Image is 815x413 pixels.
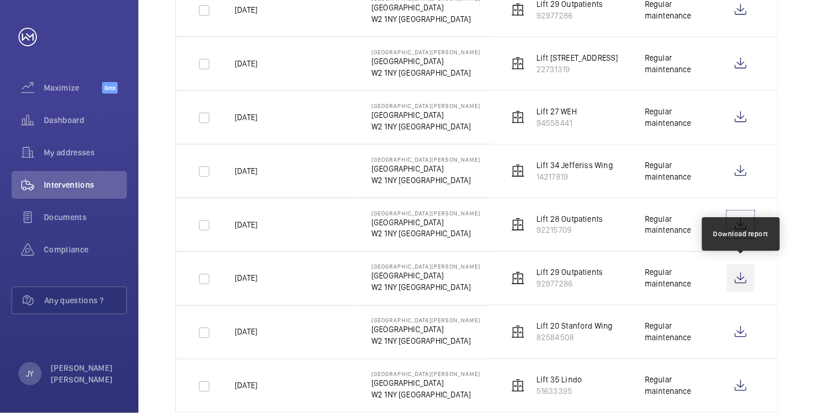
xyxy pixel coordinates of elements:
p: 82584508 [536,332,613,344]
p: [DATE] [235,165,257,177]
span: Documents [44,211,127,223]
img: elevator.svg [511,57,525,70]
p: 92977286 [536,278,603,290]
div: Regular maintenance [645,159,708,183]
p: W2 1NY [GEOGRAPHIC_DATA] [371,336,480,347]
img: elevator.svg [511,325,525,339]
p: 14217819 [536,171,613,183]
p: W2 1NY [GEOGRAPHIC_DATA] [371,67,480,79]
img: elevator.svg [511,218,525,232]
p: [GEOGRAPHIC_DATA][PERSON_NAME] [371,156,480,163]
p: [DATE] [235,219,257,230]
p: [DATE] [235,326,257,338]
p: 92215709 [536,225,603,236]
div: Regular maintenance [645,213,708,236]
p: W2 1NY [GEOGRAPHIC_DATA] [371,282,480,293]
p: JY [26,368,33,379]
p: [GEOGRAPHIC_DATA] [371,2,480,13]
p: 92977286 [536,10,603,21]
p: W2 1NY [GEOGRAPHIC_DATA] [371,13,480,25]
div: Download report [713,229,769,239]
p: [DATE] [235,380,257,392]
p: [GEOGRAPHIC_DATA] [371,270,480,282]
p: W2 1NY [GEOGRAPHIC_DATA] [371,228,480,240]
p: [GEOGRAPHIC_DATA] [371,217,480,228]
span: Interventions [44,179,127,191]
p: [GEOGRAPHIC_DATA][PERSON_NAME] [371,210,480,217]
div: Regular maintenance [645,374,708,397]
p: [GEOGRAPHIC_DATA] [371,55,480,67]
p: Lift 34 Jefferiss Wing [536,159,613,171]
p: [GEOGRAPHIC_DATA][PERSON_NAME] [371,371,480,378]
p: 51633395 [536,386,582,397]
p: W2 1NY [GEOGRAPHIC_DATA] [371,174,480,186]
div: Regular maintenance [645,321,708,344]
span: Beta [102,82,118,94]
p: [DATE] [235,58,257,69]
p: Lift 35 Lindo [536,374,582,386]
p: [GEOGRAPHIC_DATA][PERSON_NAME] [371,317,480,324]
span: Compliance [44,244,127,255]
span: My addresses [44,147,127,158]
p: [GEOGRAPHIC_DATA] [371,109,480,121]
p: [GEOGRAPHIC_DATA] [371,378,480,389]
img: elevator.svg [511,271,525,285]
span: Dashboard [44,114,127,126]
img: elevator.svg [511,164,525,178]
div: Regular maintenance [645,52,708,75]
p: Lift [STREET_ADDRESS] [536,52,618,64]
img: elevator.svg [511,110,525,124]
p: W2 1NY [GEOGRAPHIC_DATA] [371,121,480,132]
p: Lift 29 Outpatients [536,267,603,278]
img: elevator.svg [511,379,525,393]
p: [DATE] [235,111,257,123]
div: Regular maintenance [645,267,708,290]
span: Maximize [44,82,102,94]
p: [GEOGRAPHIC_DATA] [371,324,480,336]
p: [PERSON_NAME] [PERSON_NAME] [51,362,120,385]
p: Lift 27 WEH [536,106,577,117]
p: W2 1NY [GEOGRAPHIC_DATA] [371,389,480,401]
p: Lift 20 Stanford Wing [536,321,613,332]
p: [GEOGRAPHIC_DATA][PERSON_NAME] [371,49,480,55]
img: elevator.svg [511,3,525,17]
p: [DATE] [235,4,257,16]
p: Lift 28 Outpatients [536,213,603,225]
div: Regular maintenance [645,106,708,129]
p: [DATE] [235,273,257,284]
p: [GEOGRAPHIC_DATA][PERSON_NAME] [371,102,480,109]
p: 22731319 [536,64,618,75]
p: [GEOGRAPHIC_DATA] [371,163,480,174]
p: 94558441 [536,117,577,129]
p: [GEOGRAPHIC_DATA][PERSON_NAME] [371,263,480,270]
span: Any questions ? [44,295,126,306]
